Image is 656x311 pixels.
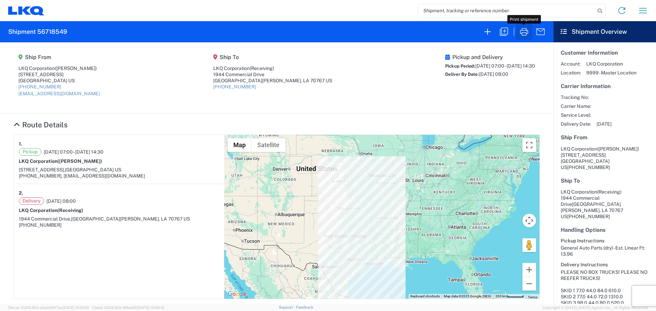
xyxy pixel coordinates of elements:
[522,138,536,152] button: Toggle fullscreen view
[213,71,332,77] div: 1944 Commercial Drive
[445,72,479,77] span: Deliver By Date:
[418,4,595,17] input: Shipment, tracking or reference number
[561,178,649,184] h5: Ship To
[597,189,621,195] span: (Receiving)
[561,189,621,207] span: LKQ Corporation 1944 Commercial Drive
[528,295,537,299] a: Terms
[561,134,649,141] h5: Ship From
[19,148,41,156] span: Pickup
[279,305,296,309] a: Support
[18,77,100,84] div: [GEOGRAPHIC_DATA] US
[522,277,536,291] button: Zoom out
[19,189,23,197] strong: 2.
[8,28,67,36] h2: Shipment 56718549
[14,121,68,129] a: Hide Details
[561,112,591,118] span: Service Level:
[18,91,100,96] a: [EMAIL_ADDRESS][DOMAIN_NAME]
[445,63,475,69] span: Pickup Period:
[226,290,248,299] img: Google
[71,216,190,222] span: [GEOGRAPHIC_DATA][PERSON_NAME], LA 70767 US
[228,138,251,152] button: Show street map
[213,84,256,89] a: [PHONE_NUMBER]
[18,65,100,71] div: LKQ Corporation
[18,84,61,89] a: [PHONE_NUMBER]
[561,152,606,158] span: [STREET_ADDRESS]
[213,54,332,60] h5: Ship To
[57,208,83,213] span: (Receiving)
[561,83,649,89] h5: Carrier Information
[567,165,610,170] span: [PHONE_NUMBER]
[561,103,591,109] span: Carrier Name:
[46,198,76,204] span: [DATE] 08:00
[493,294,526,299] button: Map Scale: 200 km per 45 pixels
[553,21,656,42] header: Shipment Overview
[410,294,440,299] button: Keyboard shortcuts
[296,305,313,309] a: Feedback
[444,294,491,298] span: Map data ©2025 Google, INEGI
[44,149,104,155] span: [DATE] 07:00 - [DATE] 14:30
[586,70,637,76] span: 9999 - Master Location
[226,290,248,299] a: Open this area in Google Maps (opens a new window)
[19,208,83,213] strong: LKQ Corporation
[19,140,22,148] strong: 1.
[19,158,102,164] strong: LKQ Corporation
[586,61,637,67] span: LKQ Corporation
[495,294,507,298] span: 200 km
[65,167,121,172] span: [GEOGRAPHIC_DATA] US
[213,77,332,84] div: [GEOGRAPHIC_DATA][PERSON_NAME], LA 70767 US
[561,227,649,233] h5: Handling Options
[597,121,612,127] span: [DATE]
[63,306,89,310] span: [DATE] 10:10:00
[250,66,274,71] span: (Receiving)
[475,63,535,69] span: [DATE] 07:00 - [DATE] 14:30
[19,173,219,179] div: [PHONE_NUMBER], [EMAIL_ADDRESS][DOMAIN_NAME]
[543,305,648,311] span: Copyright © [DATE]-[DATE] Agistix Inc., All Rights Reserved
[19,197,44,205] span: Delivery
[561,262,649,268] h6: Delivery Instructions
[18,54,100,60] h5: Ship From
[561,146,597,152] span: LKQ Corporation
[597,146,639,152] span: ([PERSON_NAME])
[55,66,97,71] span: ([PERSON_NAME])
[561,61,581,67] span: Account:
[479,71,508,77] span: [DATE] 08:00
[57,158,102,164] span: ([PERSON_NAME])
[18,71,100,77] div: [STREET_ADDRESS]
[561,238,649,244] h6: Pickup Instructions
[522,214,536,227] button: Map camera controls
[567,214,610,219] span: [PHONE_NUMBER]
[561,70,581,76] span: Location:
[19,216,71,222] span: 1944 Commercial Drive,
[522,263,536,277] button: Zoom in
[561,50,649,56] h5: Customer Information
[251,138,285,152] button: Show satellite imagery
[561,94,591,100] span: Tracking No:
[561,245,649,257] div: General Auto Parts (dry) - Est. Linear Ft: 13.96
[92,306,164,310] span: Client: 2025.18.0-198a450
[19,167,65,172] span: [STREET_ADDRESS],
[138,306,164,310] span: [DATE] 10:06:13
[561,121,591,127] span: Delivery Date:
[561,189,649,220] address: [GEOGRAPHIC_DATA][PERSON_NAME], LA 70767 US
[522,238,536,252] button: Drag Pegman onto the map to open Street View
[8,306,89,310] span: Server: 2025.18.0-a0edd1917ac
[561,146,649,170] address: [GEOGRAPHIC_DATA] US
[19,222,219,228] div: [PHONE_NUMBER]
[445,54,535,60] h5: Pickup and Delivery
[213,65,332,71] div: LKQ Corporation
